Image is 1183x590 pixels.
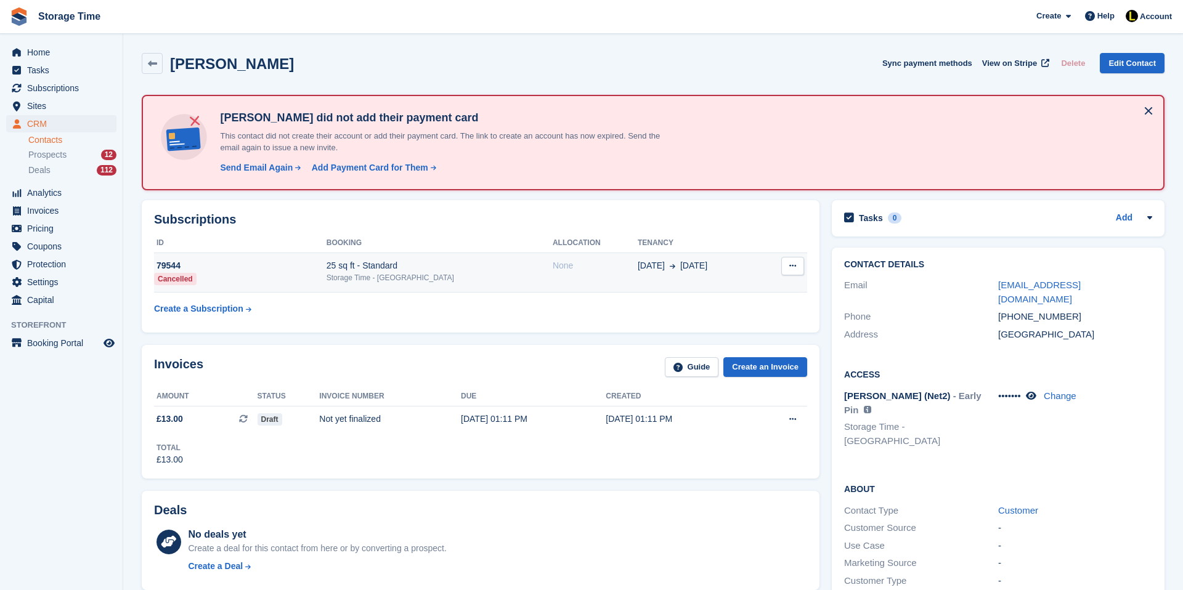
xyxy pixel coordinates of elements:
[606,387,750,406] th: Created
[844,556,998,570] div: Marketing Source
[882,53,972,73] button: Sync payment methods
[6,184,116,201] a: menu
[844,390,951,401] span: [PERSON_NAME] (Net2)
[844,328,998,342] div: Address
[844,278,998,306] div: Email
[6,334,116,352] a: menu
[6,202,116,219] a: menu
[154,357,203,378] h2: Invoices
[1100,53,1165,73] a: Edit Contact
[844,420,998,448] li: Storage Time - [GEOGRAPHIC_DATA]
[28,149,67,161] span: Prospects
[844,368,1152,380] h2: Access
[157,442,183,453] div: Total
[215,111,677,125] h4: [PERSON_NAME] did not add their payment card
[1126,10,1138,22] img: Laaibah Sarwar
[977,53,1052,73] a: View on Stripe
[998,328,1152,342] div: [GEOGRAPHIC_DATA]
[638,233,762,253] th: Tenancy
[157,453,183,466] div: £13.00
[188,560,243,573] div: Create a Deal
[461,387,606,406] th: Due
[307,161,437,174] a: Add Payment Card for Them
[28,148,116,161] a: Prospects 12
[28,164,116,177] a: Deals 112
[27,220,101,237] span: Pricing
[6,238,116,255] a: menu
[154,259,327,272] div: 79544
[888,212,902,224] div: 0
[680,259,707,272] span: [DATE]
[258,387,320,406] th: Status
[28,134,116,146] a: Contacts
[723,357,807,378] a: Create an Invoice
[982,57,1037,70] span: View on Stripe
[27,256,101,273] span: Protection
[1044,390,1076,401] a: Change
[844,521,998,535] div: Customer Source
[158,111,210,163] img: no-card-linked-e7822e413c904bf8b177c4d89f31251c4716f9871600ec3ca5bfc59e148c83f4.svg
[844,482,1152,495] h2: About
[33,6,105,26] a: Storage Time
[27,238,101,255] span: Coupons
[6,291,116,309] a: menu
[220,161,293,174] div: Send Email Again
[170,55,294,72] h2: [PERSON_NAME]
[27,44,101,61] span: Home
[327,233,553,253] th: Booking
[188,527,446,542] div: No deals yet
[638,259,665,272] span: [DATE]
[6,220,116,237] a: menu
[6,273,116,291] a: menu
[27,115,101,132] span: CRM
[998,539,1152,553] div: -
[319,413,461,426] div: Not yet finalized
[998,556,1152,570] div: -
[553,259,638,272] div: None
[553,233,638,253] th: Allocation
[864,406,871,413] img: icon-info-grey-7440780725fd019a000dd9b08b2336e03edf1995a4989e88bcd33f0948082b44.svg
[27,334,101,352] span: Booking Portal
[188,560,446,573] a: Create a Deal
[28,164,51,176] span: Deals
[859,212,883,224] h2: Tasks
[258,413,282,426] span: Draft
[101,150,116,160] div: 12
[844,260,1152,270] h2: Contact Details
[154,233,327,253] th: ID
[998,574,1152,588] div: -
[27,202,101,219] span: Invoices
[27,291,101,309] span: Capital
[998,310,1152,324] div: [PHONE_NUMBER]
[6,115,116,132] a: menu
[606,413,750,426] div: [DATE] 01:11 PM
[1140,10,1172,23] span: Account
[998,521,1152,535] div: -
[998,505,1038,515] a: Customer
[157,413,183,426] span: £13.00
[97,165,116,176] div: 112
[154,297,251,320] a: Create a Subscription
[6,62,116,79] a: menu
[327,259,553,272] div: 25 sq ft - Standard
[844,574,998,588] div: Customer Type
[27,79,101,97] span: Subscriptions
[27,62,101,79] span: Tasks
[154,302,243,315] div: Create a Subscription
[844,390,982,415] span: - Early Pin
[844,310,998,324] div: Phone
[1097,10,1115,22] span: Help
[188,542,446,555] div: Create a deal for this contact from here or by converting a prospect.
[10,7,28,26] img: stora-icon-8386f47178a22dfd0bd8f6a31ec36ba5ce8667c1dd55bd0f319d3a0aa187defe.svg
[998,390,1021,401] span: •••••••
[844,504,998,518] div: Contact Type
[844,539,998,553] div: Use Case
[154,503,187,517] h2: Deals
[461,413,606,426] div: [DATE] 01:11 PM
[27,184,101,201] span: Analytics
[27,97,101,115] span: Sites
[6,79,116,97] a: menu
[154,273,197,285] div: Cancelled
[998,280,1081,304] a: [EMAIL_ADDRESS][DOMAIN_NAME]
[102,336,116,350] a: Preview store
